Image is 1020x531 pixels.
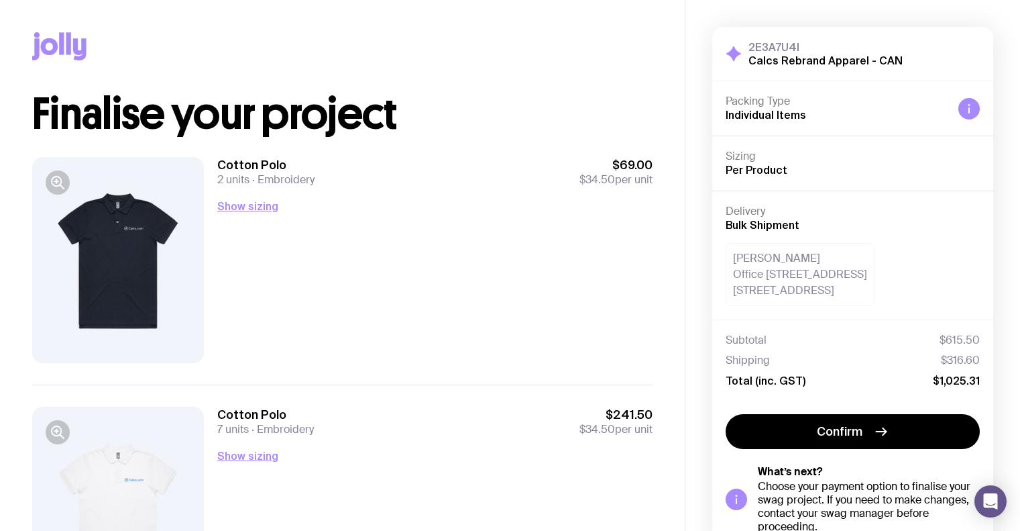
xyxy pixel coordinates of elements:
button: Show sizing [217,448,278,464]
span: $241.50 [579,407,653,423]
span: Individual Items [726,109,806,121]
span: Embroidery [249,173,315,187]
span: 7 units [217,422,249,436]
span: Subtotal [726,334,767,347]
span: $34.50 [579,422,615,436]
span: $615.50 [940,334,980,347]
span: Embroidery [249,422,314,436]
span: Shipping [726,354,770,367]
span: per unit [579,423,653,436]
button: Confirm [726,414,980,449]
div: [PERSON_NAME] Office [STREET_ADDRESS] [STREET_ADDRESS] [726,243,874,306]
h3: Cotton Polo [217,407,314,423]
div: Open Intercom Messenger [974,485,1007,518]
h4: Sizing [726,150,980,163]
h4: Packing Type [726,95,948,108]
h3: Cotton Polo [217,157,315,173]
span: $1,025.31 [933,374,980,387]
span: Total (inc. GST) [726,374,805,387]
h5: What’s next? [758,465,980,479]
span: Per Product [726,164,787,176]
span: Confirm [817,424,862,440]
span: $316.60 [941,354,980,367]
h2: Calcs Rebrand Apparel - CAN [748,54,903,67]
span: 2 units [217,173,249,187]
span: Bulk Shipment [726,219,799,231]
span: $69.00 [579,157,653,173]
span: $34.50 [579,173,615,187]
button: Show sizing [217,198,278,214]
span: per unit [579,173,653,187]
h4: Delivery [726,205,980,218]
h1: Finalise your project [32,93,653,136]
h3: 2E3A7U4I [748,40,903,54]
